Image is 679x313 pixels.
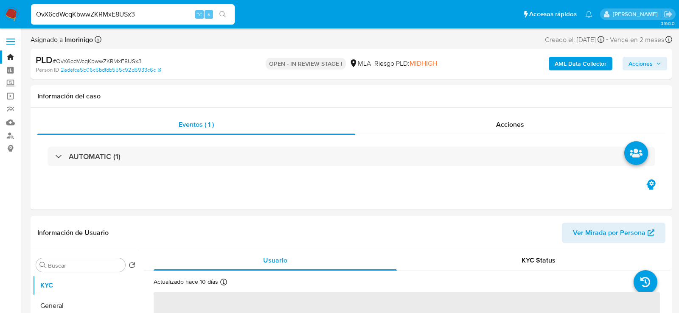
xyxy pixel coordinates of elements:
[37,92,665,101] h1: Información del caso
[664,10,673,19] a: Salir
[196,10,202,18] span: ⌥
[63,35,93,45] b: lmorinigo
[37,229,109,237] h1: Información de Usuario
[31,35,93,45] span: Asignado a
[31,9,235,20] input: Buscar usuario o caso...
[48,147,655,166] div: AUTOMATIC (1)
[522,255,556,265] span: KYC Status
[129,262,135,271] button: Volver al orden por defecto
[545,34,604,45] div: Creado el: [DATE]
[606,34,608,45] span: -
[529,10,577,19] span: Accesos rápidos
[179,120,214,129] span: Eventos ( 1 )
[623,57,667,70] button: Acciones
[263,255,287,265] span: Usuario
[374,59,437,68] span: Riesgo PLD:
[496,120,524,129] span: Acciones
[628,57,653,70] span: Acciones
[208,10,210,18] span: s
[349,59,371,68] div: MLA
[549,57,612,70] button: AML Data Collector
[39,262,46,268] button: Buscar
[69,152,121,161] h3: AUTOMATIC (1)
[214,8,231,20] button: search-icon
[613,10,661,18] p: lourdes.morinigo@mercadolibre.com
[610,35,664,45] span: Vence en 2 meses
[33,275,139,296] button: KYC
[555,57,606,70] b: AML Data Collector
[585,11,592,18] a: Notificaciones
[48,262,122,269] input: Buscar
[36,53,53,67] b: PLD
[61,66,161,74] a: 2adefca5b06c5bdfdb555c92d5933c6c
[410,59,437,68] span: MIDHIGH
[53,57,142,65] span: # OvX6cdWcqKbwwZKRMxE8USx3
[154,278,218,286] p: Actualizado hace 10 días
[36,66,59,74] b: Person ID
[573,223,645,243] span: Ver Mirada por Persona
[266,58,346,70] p: OPEN - IN REVIEW STAGE I
[562,223,665,243] button: Ver Mirada por Persona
